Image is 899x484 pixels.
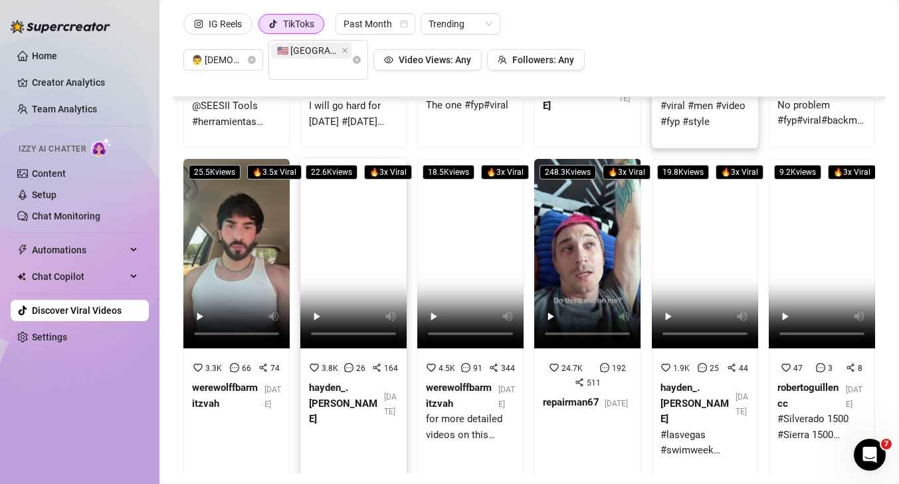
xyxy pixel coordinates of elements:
[194,19,203,29] span: instagram
[32,168,66,179] a: Content
[258,363,268,372] span: share-alt
[17,272,26,281] img: Chat Copilot
[461,363,470,372] span: message
[384,364,398,373] span: 164
[660,427,749,459] div: #lasvegas #swimweek #model
[32,51,57,61] a: Home
[777,382,839,410] strong: robertoguillencc
[481,165,529,180] span: 🔥 3 x Viral
[858,364,862,373] span: 8
[417,159,524,477] a: 18.5Kviews🔥3x Viral4.5K91344werewolffbarmitzvah[DATE]for more detailed videos on this check out @...
[793,364,803,373] span: 47
[736,392,748,416] span: [DATE]
[605,399,628,408] span: [DATE]
[777,98,866,129] div: No problem #fyp#viral#backmuscles
[32,211,100,221] a: Chat Monitoring
[192,382,258,410] strong: werewolffbarmitzvah
[498,385,515,409] span: [DATE]
[549,363,559,372] span: heart
[781,363,791,372] span: heart
[384,392,397,416] span: [DATE]
[540,165,596,180] span: 248.3K views
[828,364,833,373] span: 3
[344,363,353,372] span: message
[205,364,222,373] span: 3.3K
[32,266,126,287] span: Chat Copilot
[698,363,707,372] span: message
[739,364,748,373] span: 44
[373,49,482,70] button: Video Views: Any
[192,98,281,130] div: @SEESII Tools #herramientas #mechanic #tools #cars #parati
[489,363,498,372] span: share-alt
[660,382,729,425] strong: hayden_.[PERSON_NAME]
[356,364,365,373] span: 26
[209,14,242,34] div: IG Reels
[769,159,875,477] a: 9.2Kviews🔥3x Viral4738robertoguillencc[DATE]#Silverado 1500 #Sierra 1500 #Suburban #Chevy #Cadillac
[660,98,749,130] div: #viral #men #video #fyp #style
[473,364,482,373] span: 91
[587,378,601,388] span: 511
[575,378,584,387] span: share-alt
[881,439,892,449] span: 7
[342,47,348,54] span: close
[322,364,338,373] span: 3.8K
[283,14,314,34] div: TikToks
[543,396,599,408] strong: repairman67
[600,363,609,372] span: message
[673,364,690,373] span: 1.9K
[774,165,821,180] span: 9.2K views
[423,165,474,180] span: 18.5K views
[426,382,492,410] strong: werewolffbarmitzvah
[268,19,278,29] span: tik-tok
[277,43,339,58] span: 🇺🇸 [GEOGRAPHIC_DATA]
[846,363,855,372] span: share-alt
[439,364,455,373] span: 4.5K
[657,165,709,180] span: 19.8K views
[661,363,670,372] span: heart
[828,165,876,180] span: 🔥 3 x Viral
[372,363,381,372] span: share-alt
[189,165,241,180] span: 25.5K views
[230,363,239,372] span: message
[498,55,507,64] span: team
[429,14,492,34] span: Trending
[427,363,436,372] span: heart
[248,56,256,64] span: close-circle
[854,439,886,471] iframe: Intercom live chat
[191,50,255,70] span: 👨 Male
[561,364,583,373] span: 24.7K
[270,364,280,373] span: 74
[264,385,281,409] span: [DATE]
[19,143,86,156] span: Izzy AI Chatter
[183,159,290,477] a: 25.5Kviews🔥3.5x Viral3.3K6674werewolffbarmitzvah[DATE]
[310,363,319,372] span: heart
[11,20,110,33] img: logo-BBDzfeDw.svg
[534,159,641,477] a: 248.3Kviews🔥3x Viral24.7K192511repairman67[DATE]
[400,20,408,28] span: calendar
[364,165,412,180] span: 🔥 3 x Viral
[353,56,361,64] span: close-circle
[603,165,650,180] span: 🔥 3 x Viral
[399,55,471,65] span: Video Views: Any
[344,14,407,34] span: Past Month
[612,364,626,373] span: 192
[271,43,351,59] span: 🇺🇸 United States
[32,189,56,200] a: Setup
[32,104,97,114] a: Team Analytics
[501,364,515,373] span: 344
[309,382,377,425] strong: hayden_.[PERSON_NAME]
[716,165,763,180] span: 🔥 3 x Viral
[846,385,862,409] span: [DATE]
[193,363,203,372] span: heart
[247,165,302,180] span: 🔥 3.5 x Viral
[652,159,758,477] a: 19.8Kviews🔥3x Viral1.9K2544hayden_.[PERSON_NAME][DATE]#lasvegas #swimweek #model
[727,363,736,372] span: share-alt
[242,364,251,373] span: 66
[17,245,28,255] span: thunderbolt
[32,72,138,93] a: Creator Analytics
[32,305,122,316] a: Discover Viral Videos
[426,98,514,114] div: The one #fyp#viral
[384,55,393,64] span: eye
[306,165,357,180] span: 22.6K views
[487,49,585,70] button: Followers: Any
